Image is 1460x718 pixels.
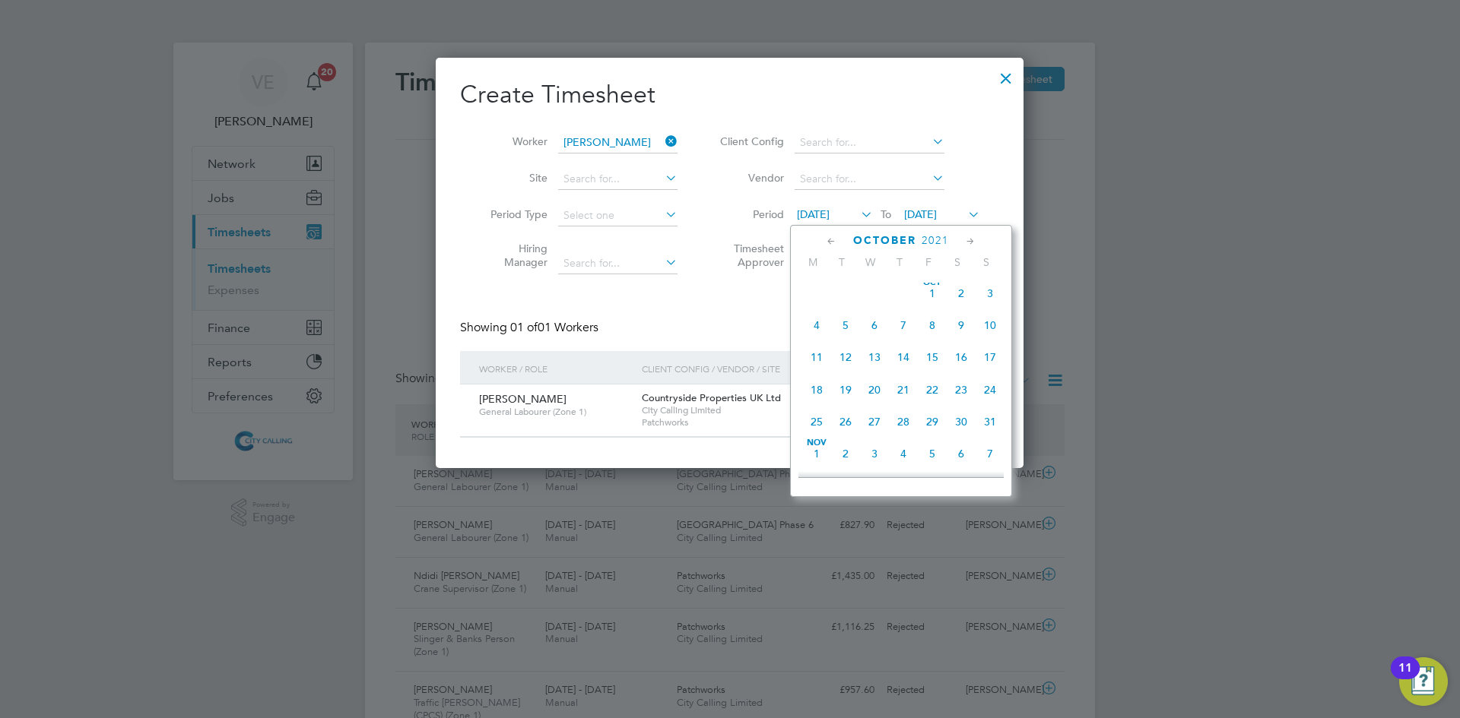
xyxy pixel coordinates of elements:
[642,404,878,416] span: City Calling Limited
[795,132,944,153] input: Search for...
[716,171,784,185] label: Vendor
[976,407,1005,436] span: 31
[860,407,889,436] span: 27
[795,169,944,190] input: Search for...
[479,207,547,221] label: Period Type
[947,311,976,340] span: 9
[475,351,638,386] div: Worker / Role
[716,207,784,221] label: Period
[479,406,630,418] span: General Labourer (Zone 1)
[479,392,567,406] span: [PERSON_NAME]
[889,343,918,372] span: 14
[976,279,1005,308] span: 3
[972,255,1001,269] span: S
[860,343,889,372] span: 13
[1399,657,1448,706] button: Open Resource Center, 11 new notifications
[876,204,896,224] span: To
[479,171,547,185] label: Site
[889,407,918,436] span: 28
[831,343,860,372] span: 12
[860,375,889,404] span: 20
[479,134,547,148] label: Worker
[831,439,860,468] span: 2
[802,407,831,436] span: 25
[947,279,976,308] span: 2
[885,255,914,269] span: T
[802,439,831,447] span: Nov
[918,279,947,286] span: Oct
[642,391,781,404] span: Countryside Properties UK Ltd
[510,320,598,335] span: 01 Workers
[918,343,947,372] span: 15
[918,279,947,308] span: 1
[947,343,976,372] span: 16
[802,311,831,340] span: 4
[947,439,976,468] span: 6
[976,439,1005,468] span: 7
[510,320,538,335] span: 01 of
[802,343,831,372] span: 11
[947,407,976,436] span: 30
[943,255,972,269] span: S
[922,234,949,247] span: 2021
[889,439,918,468] span: 4
[802,439,831,468] span: 1
[558,132,678,153] input: Search for...
[479,242,547,269] label: Hiring Manager
[914,255,943,269] span: F
[853,234,916,247] span: October
[860,311,889,340] span: 6
[918,439,947,468] span: 5
[918,407,947,436] span: 29
[860,439,889,468] span: 3
[827,255,856,269] span: T
[976,343,1005,372] span: 17
[460,79,999,111] h2: Create Timesheet
[798,255,827,269] span: M
[558,205,678,226] input: Select one
[716,134,784,148] label: Client Config
[918,375,947,404] span: 22
[716,242,784,269] label: Timesheet Approver
[558,253,678,274] input: Search for...
[460,320,601,336] div: Showing
[638,351,882,386] div: Client Config / Vendor / Site
[947,375,976,404] span: 23
[889,375,918,404] span: 21
[856,255,885,269] span: W
[642,416,878,429] span: Patchworks
[918,311,947,340] span: 8
[976,311,1005,340] span: 10
[797,207,830,221] span: [DATE]
[1398,668,1412,688] div: 11
[831,375,860,404] span: 19
[558,169,678,190] input: Search for...
[889,311,918,340] span: 7
[831,407,860,436] span: 26
[802,375,831,404] span: 18
[831,311,860,340] span: 5
[904,207,937,221] span: [DATE]
[976,375,1005,404] span: 24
